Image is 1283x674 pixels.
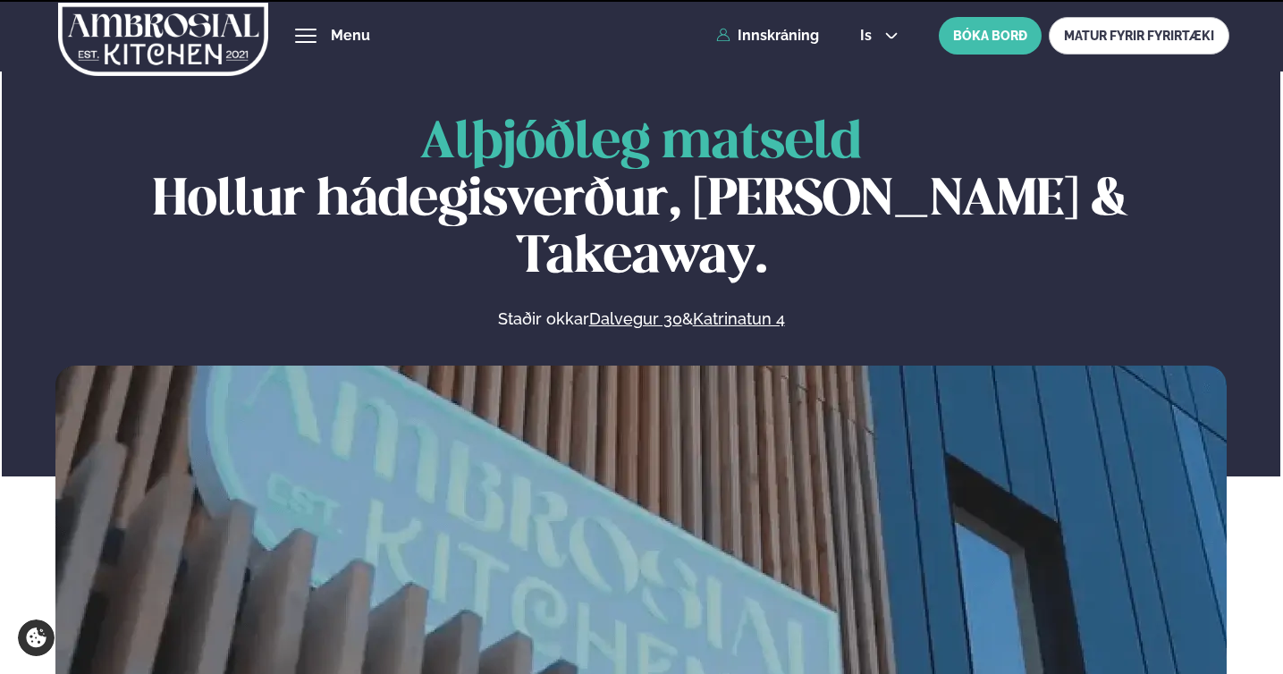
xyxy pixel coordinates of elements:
a: Cookie settings [18,619,55,656]
button: is [846,29,913,43]
img: logo [57,3,270,76]
a: Innskráning [716,28,819,44]
h1: Hollur hádegisverður, [PERSON_NAME] & Takeaway. [55,115,1228,287]
button: BÓKA BORÐ [939,17,1042,55]
p: Staðir okkar & [303,308,979,330]
a: MATUR FYRIR FYRIRTÆKI [1049,17,1229,55]
span: Alþjóðleg matseld [420,119,862,168]
a: Dalvegur 30 [589,308,682,330]
span: is [860,29,877,43]
a: Katrinatun 4 [693,308,785,330]
button: hamburger [295,25,317,46]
